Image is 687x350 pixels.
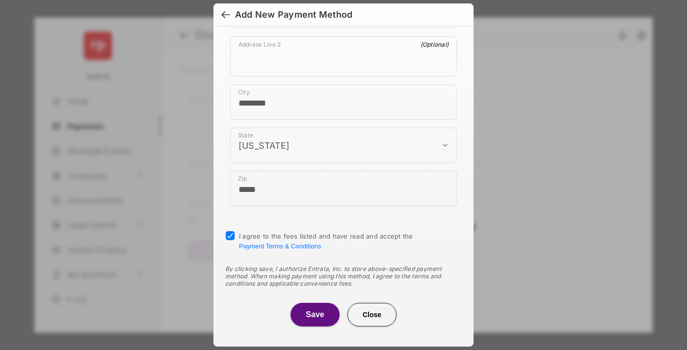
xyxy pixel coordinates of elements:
div: payment_method_screening[postal_addresses][administrativeArea] [230,128,457,163]
button: Close [347,303,396,326]
div: Add New Payment Method [235,9,352,20]
div: payment_method_screening[postal_addresses][postalCode] [230,171,457,206]
div: payment_method_screening[postal_addresses][locality] [230,84,457,120]
div: By clicking save, I authorize Entrata, Inc. to store above-specified payment method. When making ... [225,265,462,287]
div: payment_method_screening[postal_addresses][addressLine2] [230,36,457,77]
span: I agree to the fees listed and have read and accept the [239,232,413,250]
button: I agree to the fees listed and have read and accept the [239,242,321,250]
button: Save [291,303,340,326]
